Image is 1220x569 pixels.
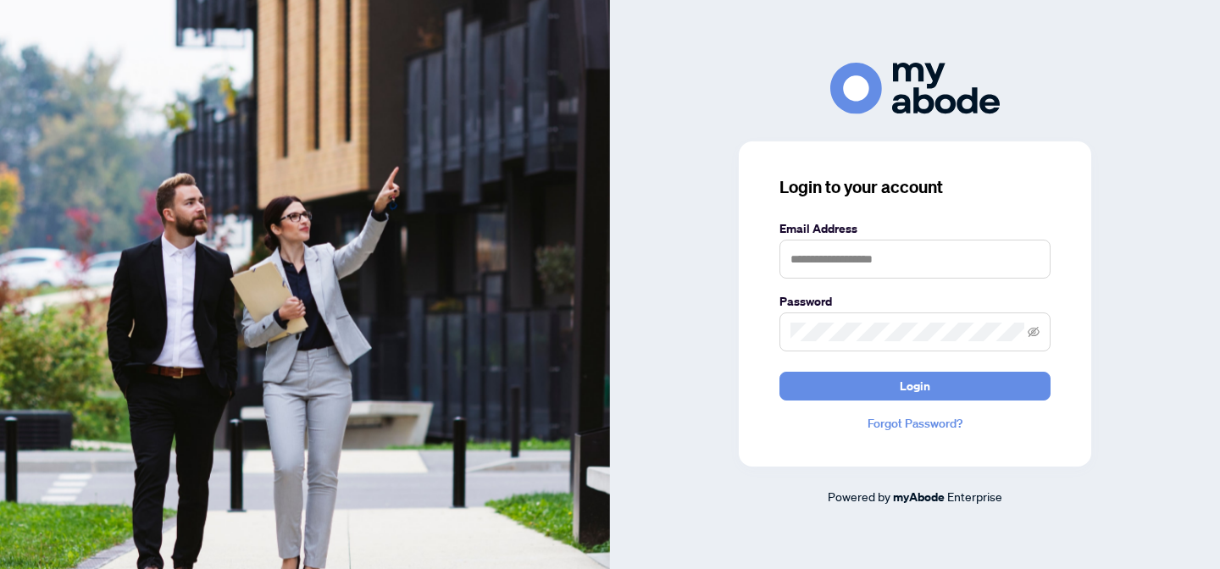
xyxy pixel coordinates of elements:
[779,219,1051,238] label: Email Address
[947,489,1002,504] span: Enterprise
[779,414,1051,433] a: Forgot Password?
[900,373,930,400] span: Login
[779,292,1051,311] label: Password
[1028,326,1040,338] span: eye-invisible
[893,488,945,506] a: myAbode
[779,175,1051,199] h3: Login to your account
[779,372,1051,401] button: Login
[830,63,1000,114] img: ma-logo
[828,489,890,504] span: Powered by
